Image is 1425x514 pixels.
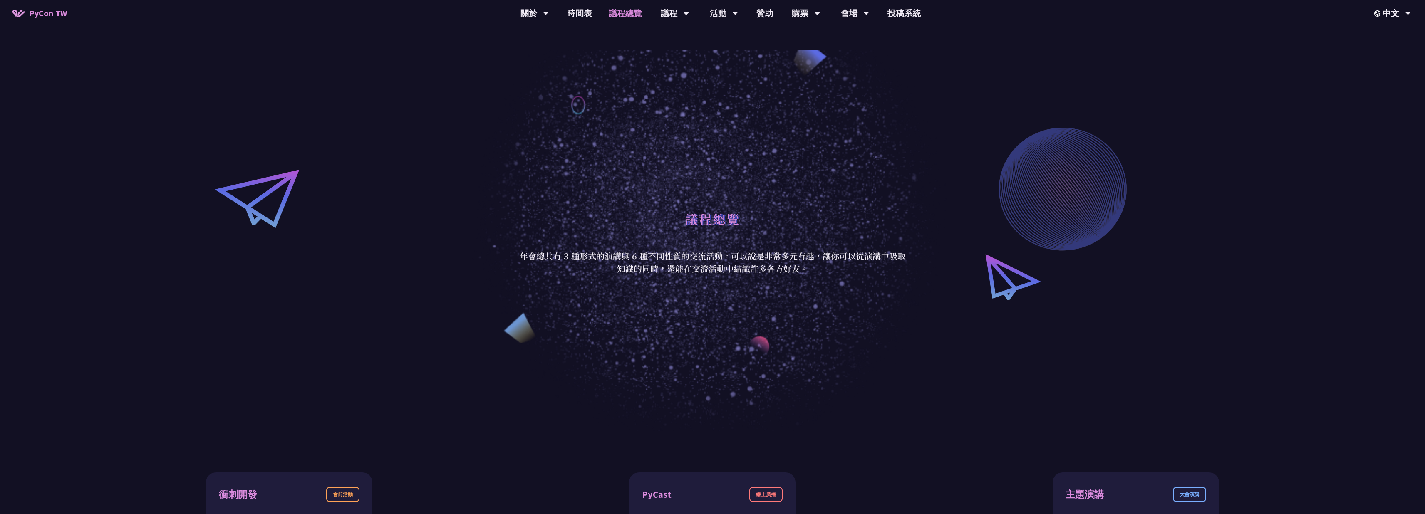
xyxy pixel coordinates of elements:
div: 大會演講 [1173,487,1206,502]
div: 主題演講 [1066,487,1104,502]
img: Locale Icon [1374,10,1383,17]
div: 會前活動 [326,487,359,502]
div: 線上廣播 [749,487,783,502]
div: PyCast [642,487,672,502]
h1: 議程總覽 [685,206,740,231]
p: 年會總共有 3 種形式的演講與 6 種不同性質的交流活動。可以說是非常多元有趣，讓你可以從演講中吸取知識的同時，還能在交流活動中結識許多各方好友。 [519,250,906,275]
div: 衝刺開發 [219,487,257,502]
img: Home icon of PyCon TW 2025 [12,9,25,17]
span: PyCon TW [29,7,67,20]
a: PyCon TW [4,3,75,24]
